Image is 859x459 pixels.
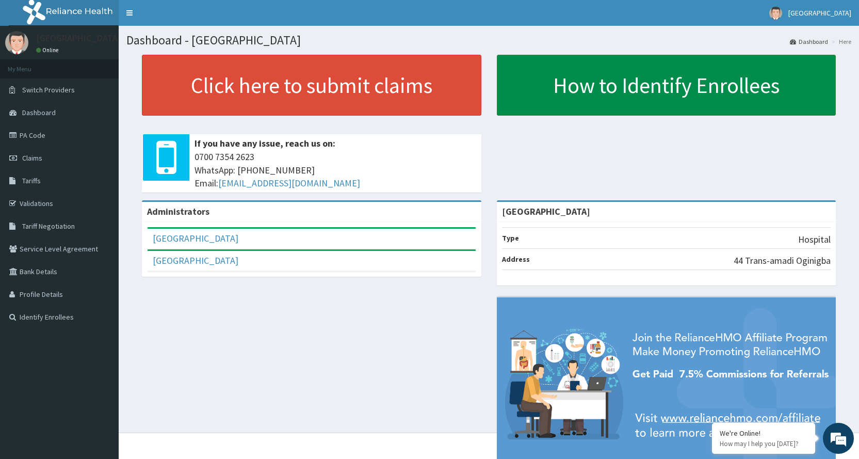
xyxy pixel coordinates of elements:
p: [GEOGRAPHIC_DATA] [36,34,121,43]
b: Administrators [147,205,209,217]
a: Online [36,46,61,54]
a: [GEOGRAPHIC_DATA] [153,232,238,244]
span: Claims [22,153,42,163]
h1: Dashboard - [GEOGRAPHIC_DATA] [126,34,851,47]
b: If you have any issue, reach us on: [195,137,335,149]
span: Switch Providers [22,85,75,94]
span: 0700 7354 2623 WhatsApp: [PHONE_NUMBER] Email: [195,150,476,190]
div: Minimize live chat window [169,5,194,30]
a: Dashboard [790,37,828,46]
a: How to Identify Enrollees [497,55,836,116]
span: Dashboard [22,108,56,117]
strong: [GEOGRAPHIC_DATA] [502,205,590,217]
a: Click here to submit claims [142,55,481,116]
img: User Image [769,7,782,20]
b: Address [502,255,530,264]
img: User Image [5,31,28,54]
span: We're online! [60,130,142,234]
span: [GEOGRAPHIC_DATA] [788,8,851,18]
li: Here [829,37,851,46]
p: 44 Trans-amadi Oginigba [734,254,831,267]
img: d_794563401_company_1708531726252_794563401 [19,52,42,77]
a: [EMAIL_ADDRESS][DOMAIN_NAME] [218,177,360,189]
a: [GEOGRAPHIC_DATA] [153,255,238,266]
span: Tariff Negotiation [22,221,75,231]
p: Hospital [798,233,831,246]
b: Type [502,233,519,243]
textarea: Type your message and hit 'Enter' [5,282,197,318]
span: Tariffs [22,176,41,185]
p: How may I help you today? [720,439,807,448]
div: We're Online! [720,429,807,438]
div: Chat with us now [54,58,173,71]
